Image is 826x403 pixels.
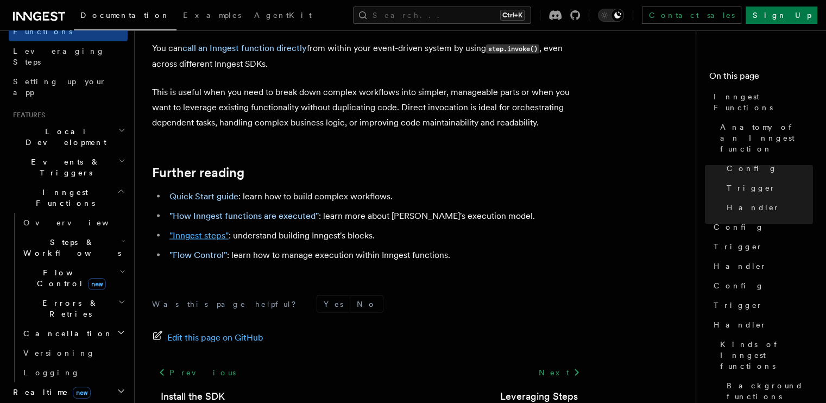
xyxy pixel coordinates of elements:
[486,45,539,54] code: step.invoke()
[500,10,525,21] kbd: Ctrl+K
[169,191,238,201] a: Quick Start guide
[714,280,764,291] span: Config
[19,324,128,343] button: Cancellation
[19,328,113,339] span: Cancellation
[714,222,764,232] span: Config
[727,380,813,402] span: Background functions
[727,163,777,174] span: Config
[254,11,312,20] span: AgentKit
[19,293,128,324] button: Errors & Retries
[9,72,128,102] a: Setting up your app
[13,77,106,97] span: Setting up your app
[88,278,106,290] span: new
[746,7,817,24] a: Sign Up
[714,241,763,252] span: Trigger
[532,363,587,382] a: Next
[709,217,813,237] a: Config
[9,213,128,382] div: Inngest Functions
[9,122,128,152] button: Local Development
[9,126,118,148] span: Local Development
[169,230,229,241] a: "Inngest steps"
[19,343,128,363] a: Versioning
[166,189,587,204] li: : learn how to build complex workflows.
[598,9,624,22] button: Toggle dark mode
[709,276,813,295] a: Config
[714,261,767,272] span: Handler
[19,237,121,259] span: Steps & Workflows
[166,228,587,243] li: : understand building Inngest's blocks.
[23,368,80,377] span: Logging
[152,41,587,72] p: You can from within your event-driven system by using , even across different Inngest SDKs.
[19,363,128,382] a: Logging
[642,7,741,24] a: Contact sales
[9,382,128,402] button: Realtimenew
[248,3,318,29] a: AgentKit
[720,339,813,371] span: Kinds of Inngest functions
[9,156,118,178] span: Events & Triggers
[722,159,813,178] a: Config
[169,211,319,221] a: "How Inngest functions are executed"
[167,330,263,345] span: Edit this page on GitHub
[80,11,170,20] span: Documentation
[714,91,813,113] span: Inngest Functions
[9,387,91,398] span: Realtime
[317,296,350,312] button: Yes
[709,295,813,315] a: Trigger
[727,202,780,213] span: Handler
[716,335,813,376] a: Kinds of Inngest functions
[709,87,813,117] a: Inngest Functions
[23,349,95,357] span: Versioning
[182,43,307,53] a: call an Inngest function directly
[350,296,383,312] button: No
[709,256,813,276] a: Handler
[183,11,241,20] span: Examples
[9,152,128,182] button: Events & Triggers
[169,250,227,260] a: "Flow Control"
[722,178,813,198] a: Trigger
[716,117,813,159] a: Anatomy of an Inngest function
[73,387,91,399] span: new
[19,298,118,319] span: Errors & Retries
[19,263,128,293] button: Flow Controlnew
[9,111,45,119] span: Features
[727,182,776,193] span: Trigger
[152,299,304,310] p: Was this page helpful?
[9,182,128,213] button: Inngest Functions
[709,70,813,87] h4: On this page
[166,209,587,224] li: : learn more about [PERSON_NAME]'s execution model.
[19,267,119,289] span: Flow Control
[353,7,531,24] button: Search...Ctrl+K
[74,3,176,30] a: Documentation
[722,198,813,217] a: Handler
[9,187,117,209] span: Inngest Functions
[176,3,248,29] a: Examples
[152,330,263,345] a: Edit this page on GitHub
[23,218,135,227] span: Overview
[13,47,105,66] span: Leveraging Steps
[19,213,128,232] a: Overview
[709,237,813,256] a: Trigger
[720,122,813,154] span: Anatomy of an Inngest function
[714,300,763,311] span: Trigger
[166,248,587,263] li: : learn how to manage execution within Inngest functions.
[714,319,767,330] span: Handler
[9,41,128,72] a: Leveraging Steps
[152,85,587,130] p: This is useful when you need to break down complex workflows into simpler, manageable parts or wh...
[152,165,244,180] a: Further reading
[152,363,242,382] a: Previous
[19,232,128,263] button: Steps & Workflows
[709,315,813,335] a: Handler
